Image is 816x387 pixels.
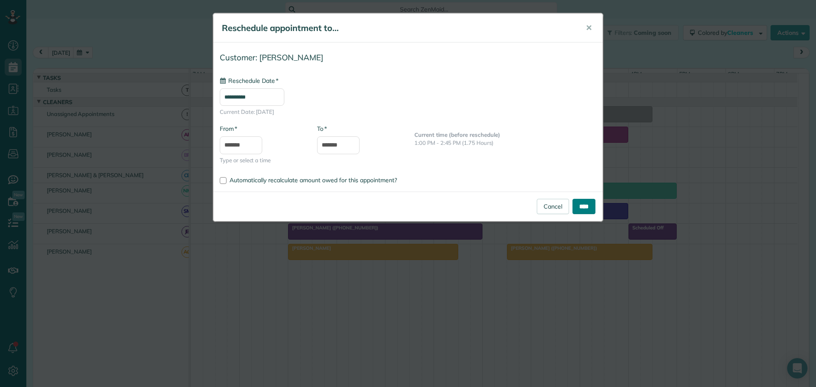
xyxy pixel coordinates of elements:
label: To [317,124,327,133]
span: Type or select a time [220,156,304,164]
span: ✕ [586,23,592,33]
p: 1:00 PM - 2:45 PM (1.75 Hours) [414,139,596,147]
label: From [220,124,237,133]
h5: Reschedule appointment to... [222,22,574,34]
b: Current time (before reschedule) [414,131,500,138]
label: Reschedule Date [220,76,278,85]
a: Cancel [537,199,569,214]
span: Current Date: [DATE] [220,108,596,116]
h4: Customer: [PERSON_NAME] [220,53,596,62]
span: Automatically recalculate amount owed for this appointment? [229,176,397,184]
